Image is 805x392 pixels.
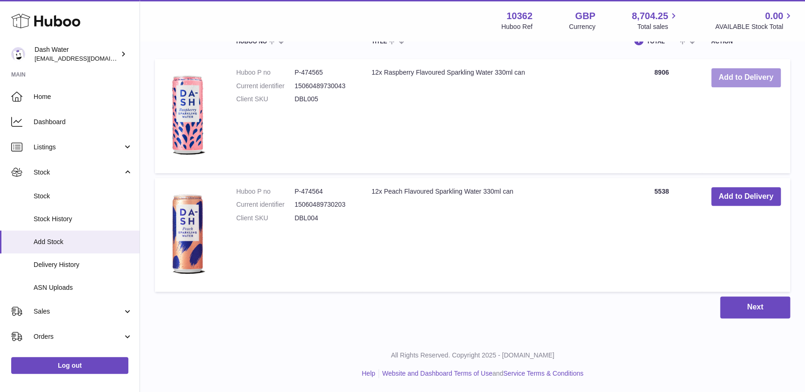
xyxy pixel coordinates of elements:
span: Stock [34,168,123,177]
dt: Client SKU [236,95,294,104]
span: Title [371,39,387,45]
dt: Current identifier [236,82,294,91]
span: 8,704.25 [632,10,668,22]
dt: Current identifier [236,200,294,209]
dd: 15060489730043 [294,82,353,91]
td: 5538 [621,178,701,292]
button: Add to Delivery [711,187,781,206]
dd: P-474564 [294,187,353,196]
dt: Huboo P no [236,187,294,196]
img: orders@dash-water.com [11,47,25,61]
dd: P-474565 [294,68,353,77]
img: 12x Raspberry Flavoured Sparkling Water 330ml can [164,68,211,161]
span: Add Stock [34,238,133,246]
span: Orders [34,332,123,341]
span: Huboo no [236,39,267,45]
dt: Client SKU [236,214,294,223]
li: and [379,369,583,378]
button: Add to Delivery [711,68,781,87]
span: Home [34,92,133,101]
button: Next [720,296,790,318]
dd: DBL004 [294,214,353,223]
div: Huboo Ref [501,22,532,31]
td: 12x Raspberry Flavoured Sparkling Water 330ml can [362,59,621,173]
p: All Rights Reserved. Copyright 2025 - [DOMAIN_NAME] [147,351,798,360]
span: [EMAIL_ADDRESS][DOMAIN_NAME] [35,55,137,62]
td: 8906 [621,59,701,173]
dt: Huboo P no [236,68,294,77]
img: 12x Peach Flavoured Sparkling Water 330ml can [164,187,211,280]
strong: 10362 [506,10,532,22]
span: Dashboard [34,118,133,126]
dd: DBL005 [294,95,353,104]
a: Website and Dashboard Terms of Use [382,370,492,377]
span: ASN Uploads [34,283,133,292]
strong: GBP [575,10,595,22]
dd: 15060489730203 [294,200,353,209]
span: Stock [34,192,133,201]
div: Currency [569,22,595,31]
span: Delivery History [34,260,133,269]
span: Total sales [637,22,679,31]
td: 12x Peach Flavoured Sparkling Water 330ml can [362,178,621,292]
div: Dash Water [35,45,119,63]
span: 0.00 [765,10,783,22]
div: Action [711,39,781,45]
span: Stock History [34,215,133,224]
span: Sales [34,307,123,316]
a: 0.00 AVAILABLE Stock Total [715,10,794,31]
a: 8,704.25 Total sales [632,10,679,31]
span: Listings [34,143,123,152]
a: Log out [11,357,128,374]
a: Help [362,370,375,377]
a: Service Terms & Conditions [503,370,583,377]
span: AVAILABLE Stock Total [715,22,794,31]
